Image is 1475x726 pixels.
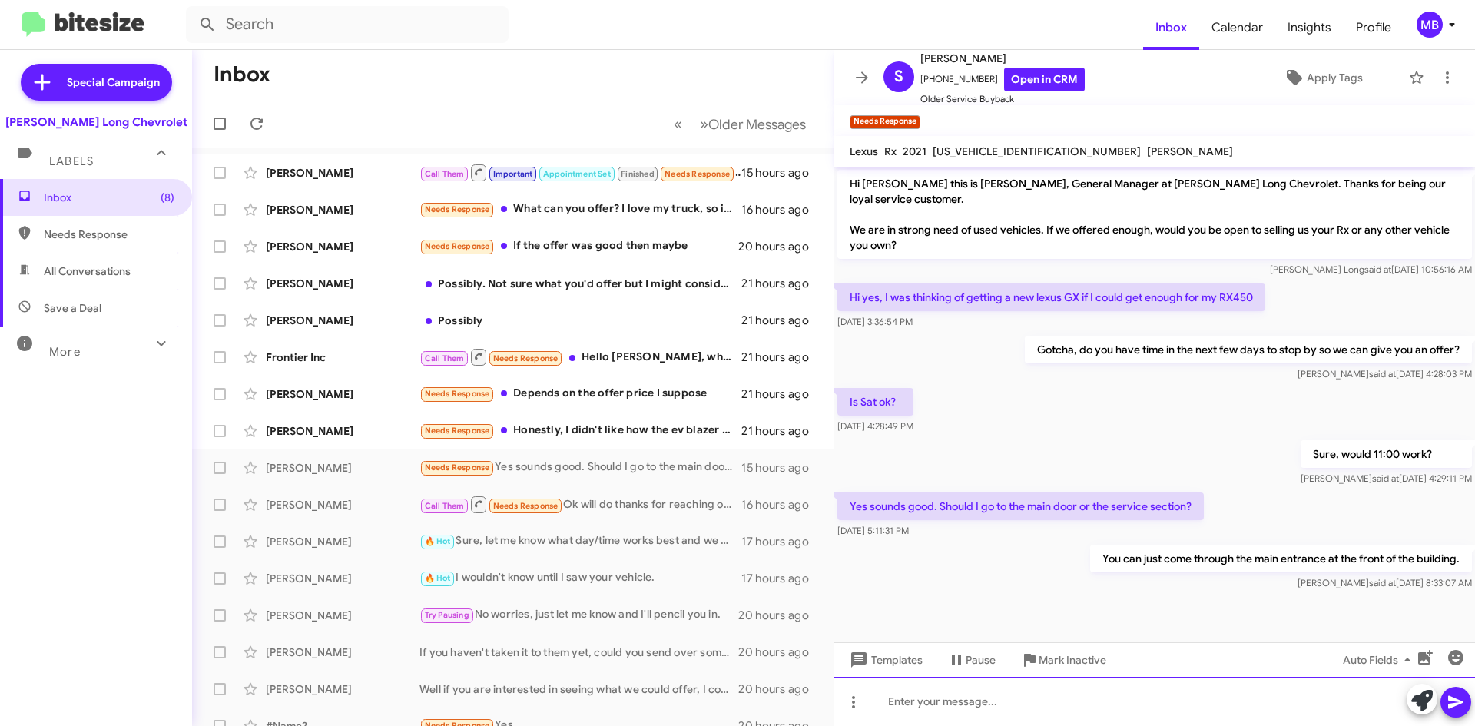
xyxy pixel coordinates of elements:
[1344,5,1404,50] span: Profile
[741,276,821,291] div: 21 hours ago
[161,190,174,205] span: (8)
[1369,368,1396,380] span: said at
[419,163,741,182] div: [PERSON_NAME] still looking for a car ??
[5,114,187,130] div: [PERSON_NAME] Long Chevrolet
[214,62,270,87] h1: Inbox
[266,571,419,586] div: [PERSON_NAME]
[691,108,815,140] button: Next
[44,300,101,316] span: Save a Deal
[837,388,913,416] p: Is Sat ok?
[425,353,465,363] span: Call Them
[186,6,509,43] input: Search
[837,283,1265,311] p: Hi yes, I was thinking of getting a new lexus GX if I could get enough for my RX450
[741,423,821,439] div: 21 hours ago
[837,170,1472,259] p: Hi [PERSON_NAME] this is [PERSON_NAME], General Manager at [PERSON_NAME] Long Chevrolet. Thanks f...
[738,239,821,254] div: 20 hours ago
[419,385,741,403] div: Depends on the offer price I suppose
[67,75,160,90] span: Special Campaign
[837,492,1204,520] p: Yes sounds good. Should I go to the main door or the service section?
[920,91,1085,107] span: Older Service Buyback
[44,227,174,242] span: Needs Response
[1090,545,1472,572] p: You can just come through the main entrance at the front of the building.
[419,606,738,624] div: No worries, just let me know and I'll pencil you in.
[266,460,419,476] div: [PERSON_NAME]
[419,681,738,697] div: Well if you are interested in seeing what we could offer, I could set up an appointment for you t...
[425,389,490,399] span: Needs Response
[837,420,913,432] span: [DATE] 4:28:49 PM
[266,497,419,512] div: [PERSON_NAME]
[1039,646,1106,674] span: Mark Inactive
[419,313,741,328] div: Possibly
[1004,68,1085,91] a: Open in CRM
[894,65,903,89] span: S
[493,501,559,511] span: Needs Response
[741,497,821,512] div: 16 hours ago
[419,569,741,587] div: I wouldn't know until I saw your vehicle.
[266,423,419,439] div: [PERSON_NAME]
[1008,646,1119,674] button: Mark Inactive
[738,681,821,697] div: 20 hours ago
[1369,577,1396,588] span: said at
[425,426,490,436] span: Needs Response
[850,144,878,158] span: Lexus
[741,350,821,365] div: 21 hours ago
[741,460,821,476] div: 15 hours ago
[419,201,741,218] div: What can you offer? I love my truck, so it would have to be significant for me to sell.
[1147,144,1233,158] span: [PERSON_NAME]
[847,646,923,674] span: Templates
[1275,5,1344,50] a: Insights
[665,108,691,140] button: Previous
[741,165,821,181] div: 15 hours ago
[1244,64,1401,91] button: Apply Tags
[621,169,655,179] span: Finished
[741,202,821,217] div: 16 hours ago
[266,313,419,328] div: [PERSON_NAME]
[1343,646,1417,674] span: Auto Fields
[21,64,172,101] a: Special Campaign
[266,386,419,402] div: [PERSON_NAME]
[266,681,419,697] div: [PERSON_NAME]
[266,608,419,623] div: [PERSON_NAME]
[850,115,920,129] small: Needs Response
[266,202,419,217] div: [PERSON_NAME]
[44,264,131,279] span: All Conversations
[1301,440,1472,468] p: Sure, would 11:00 work?
[49,154,94,168] span: Labels
[837,525,909,536] span: [DATE] 5:11:31 PM
[920,49,1085,68] span: [PERSON_NAME]
[266,239,419,254] div: [PERSON_NAME]
[700,114,708,134] span: »
[419,347,741,366] div: Hello [PERSON_NAME], what do you have in mind? I have some older vehicles as well
[1364,264,1391,275] span: said at
[935,646,1008,674] button: Pause
[419,459,741,476] div: Yes sounds good. Should I go to the main door or the service section?
[674,114,682,134] span: «
[933,144,1141,158] span: [US_VEHICLE_IDENTIFICATION_NUMBER]
[741,571,821,586] div: 17 hours ago
[425,462,490,472] span: Needs Response
[1199,5,1275,50] a: Calendar
[419,645,738,660] div: If you haven't taken it to them yet, could you send over some pictures?
[1372,472,1399,484] span: said at
[966,646,996,674] span: Pause
[738,645,821,660] div: 20 hours ago
[425,169,465,179] span: Call Them
[1298,577,1472,588] span: [PERSON_NAME] [DATE] 8:33:07 AM
[425,501,465,511] span: Call Them
[419,532,741,550] div: Sure, let me know what day/time works best and we can figure something out.
[1143,5,1199,50] a: Inbox
[425,204,490,214] span: Needs Response
[44,190,174,205] span: Inbox
[837,316,913,327] span: [DATE] 3:36:54 PM
[266,534,419,549] div: [PERSON_NAME]
[738,608,821,623] div: 20 hours ago
[665,169,730,179] span: Needs Response
[266,165,419,181] div: [PERSON_NAME]
[266,645,419,660] div: [PERSON_NAME]
[266,276,419,291] div: [PERSON_NAME]
[1298,368,1472,380] span: [PERSON_NAME] [DATE] 4:28:03 PM
[1417,12,1443,38] div: MB
[741,534,821,549] div: 17 hours ago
